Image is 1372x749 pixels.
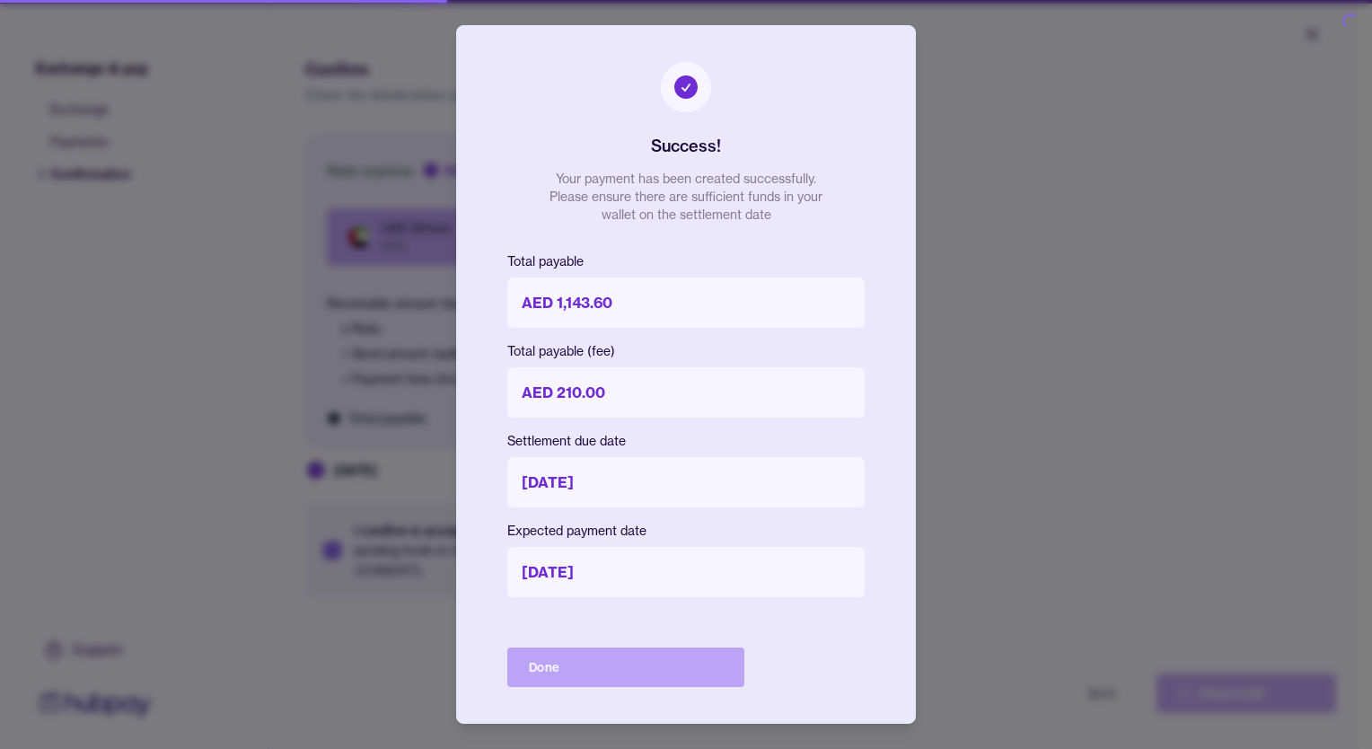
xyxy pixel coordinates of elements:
p: Expected payment date [507,522,865,540]
p: [DATE] [507,457,865,507]
p: AED 1,143.60 [507,278,865,328]
p: Settlement due date [507,432,865,450]
p: Total payable (fee) [507,342,865,360]
h2: Success! [651,134,721,159]
p: Total payable [507,252,865,270]
p: [DATE] [507,547,865,597]
p: AED 210.00 [507,367,865,418]
p: Your payment has been created successfully. Please ensure there are sufficient funds in your wall... [542,170,830,224]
